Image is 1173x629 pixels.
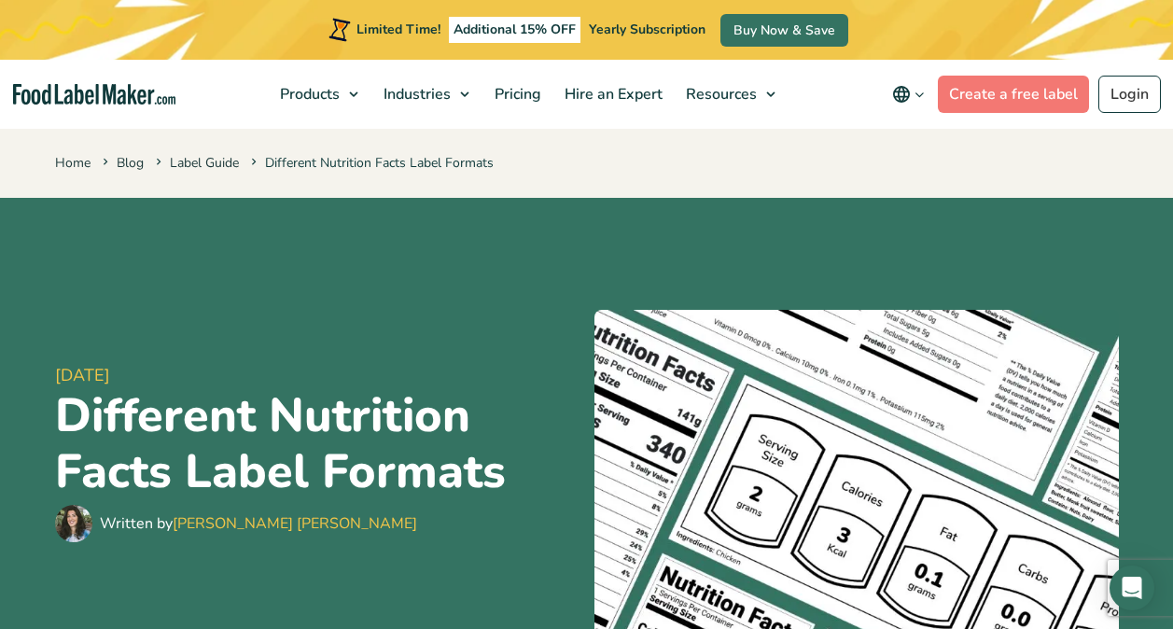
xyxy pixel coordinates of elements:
span: Limited Time! [356,21,440,38]
a: Create a free label [938,76,1089,113]
img: Maria Abi Hanna - Food Label Maker [55,505,92,542]
span: Pricing [489,84,543,105]
span: Different Nutrition Facts Label Formats [247,154,494,172]
a: Login [1098,76,1161,113]
a: Pricing [483,60,549,129]
a: Hire an Expert [553,60,670,129]
a: Products [269,60,368,129]
span: Additional 15% OFF [449,17,580,43]
a: [PERSON_NAME] [PERSON_NAME] [173,513,417,534]
h1: Different Nutrition Facts Label Formats [55,388,580,501]
a: Home [55,154,91,172]
a: Resources [675,60,785,129]
a: Industries [372,60,479,129]
a: Blog [117,154,144,172]
a: Label Guide [170,154,239,172]
span: Resources [680,84,759,105]
span: Products [274,84,342,105]
span: Hire an Expert [559,84,664,105]
span: [DATE] [55,363,580,388]
div: Written by [100,512,417,535]
span: Yearly Subscription [589,21,705,38]
span: Industries [378,84,453,105]
a: Buy Now & Save [720,14,848,47]
div: Open Intercom Messenger [1110,566,1154,610]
